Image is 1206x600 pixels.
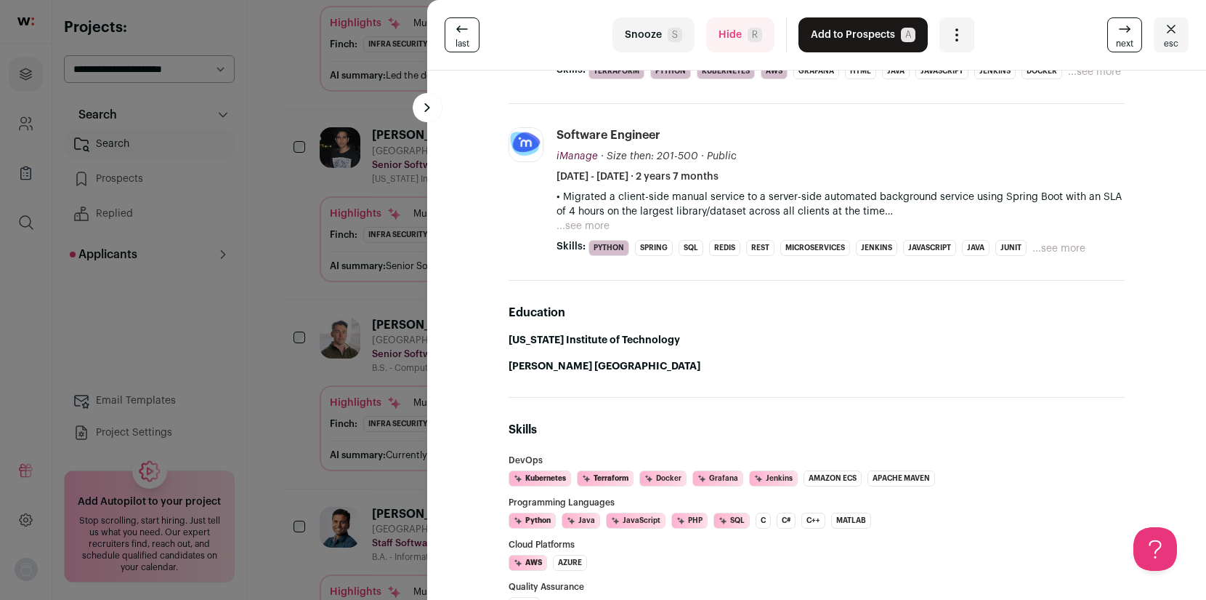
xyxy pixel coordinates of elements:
span: · Size then: 201-500 [601,151,698,161]
li: AWS [509,555,547,571]
span: next [1116,38,1133,49]
span: · [701,149,704,164]
span: A [901,28,915,42]
a: next [1107,17,1142,52]
li: JUnit [995,240,1027,256]
img: d35dfb7d64ad29b4140862d8cca8b8dc9b1ac56f62acdfa8ab6b23ab37d40774.jpg [509,128,543,161]
h3: Quality Assurance [509,583,1125,591]
li: Kubernetes [509,471,571,487]
li: PHP [671,513,708,529]
button: Close [1154,17,1189,52]
strong: [US_STATE] Institute of Technology [509,335,680,345]
button: Open dropdown [939,17,974,52]
li: Grafana [793,63,839,79]
li: Docker [639,471,687,487]
li: Jenkins [749,471,798,487]
li: C++ [801,513,825,529]
li: Java [962,240,990,256]
li: Java [882,63,910,79]
li: Python [588,240,629,256]
li: SQL [679,240,703,256]
li: Terraform [588,63,644,79]
h3: DevOps [509,456,1125,465]
li: Microservices [780,240,850,256]
li: Docker [1021,63,1062,79]
li: Grafana [692,471,743,487]
a: last [445,17,479,52]
h3: Cloud Platforms [509,540,1125,549]
div: Software Engineer [557,127,660,143]
p: • Migrated a client-side manual service to a server-side automated background service using Sprin... [557,190,1125,219]
button: SnoozeS [612,17,695,52]
h2: Skills [509,421,1125,439]
button: ...see more [1032,241,1085,256]
iframe: Help Scout Beacon - Open [1133,527,1177,571]
li: JavaScript [915,63,968,79]
li: AWS [761,63,788,79]
button: HideR [706,17,774,52]
li: Jenkins [856,240,897,256]
span: last [456,38,469,49]
span: Public [707,151,737,161]
li: Amazon ECS [804,471,862,487]
li: Apache Maven [867,471,935,487]
li: Jenkins [974,63,1016,79]
li: Terraform [577,471,634,487]
li: Java [562,513,600,529]
li: Spring [635,240,673,256]
li: C# [777,513,796,529]
button: Add to ProspectsA [798,17,928,52]
span: esc [1164,38,1178,49]
li: C [756,513,771,529]
span: S [668,28,682,42]
li: SQL [713,513,750,529]
li: Redis [709,240,740,256]
h2: Education [509,304,1125,321]
span: Skills: [557,239,586,254]
h3: Programming Languages [509,498,1125,507]
li: JavaScript [606,513,665,529]
li: MATLAB [831,513,871,529]
li: REST [746,240,774,256]
strong: [PERSON_NAME] [GEOGRAPHIC_DATA] [509,361,700,372]
li: Python [650,63,691,79]
li: Azure [553,555,587,571]
li: HTML [845,63,876,79]
button: ...see more [557,219,610,233]
button: ...see more [1068,65,1121,79]
span: [DATE] - [DATE] · 2 years 7 months [557,169,719,184]
li: Kubernetes [697,63,755,79]
span: R [748,28,762,42]
li: Python [509,513,556,529]
span: iManage [557,151,598,161]
li: JavaScript [903,240,956,256]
